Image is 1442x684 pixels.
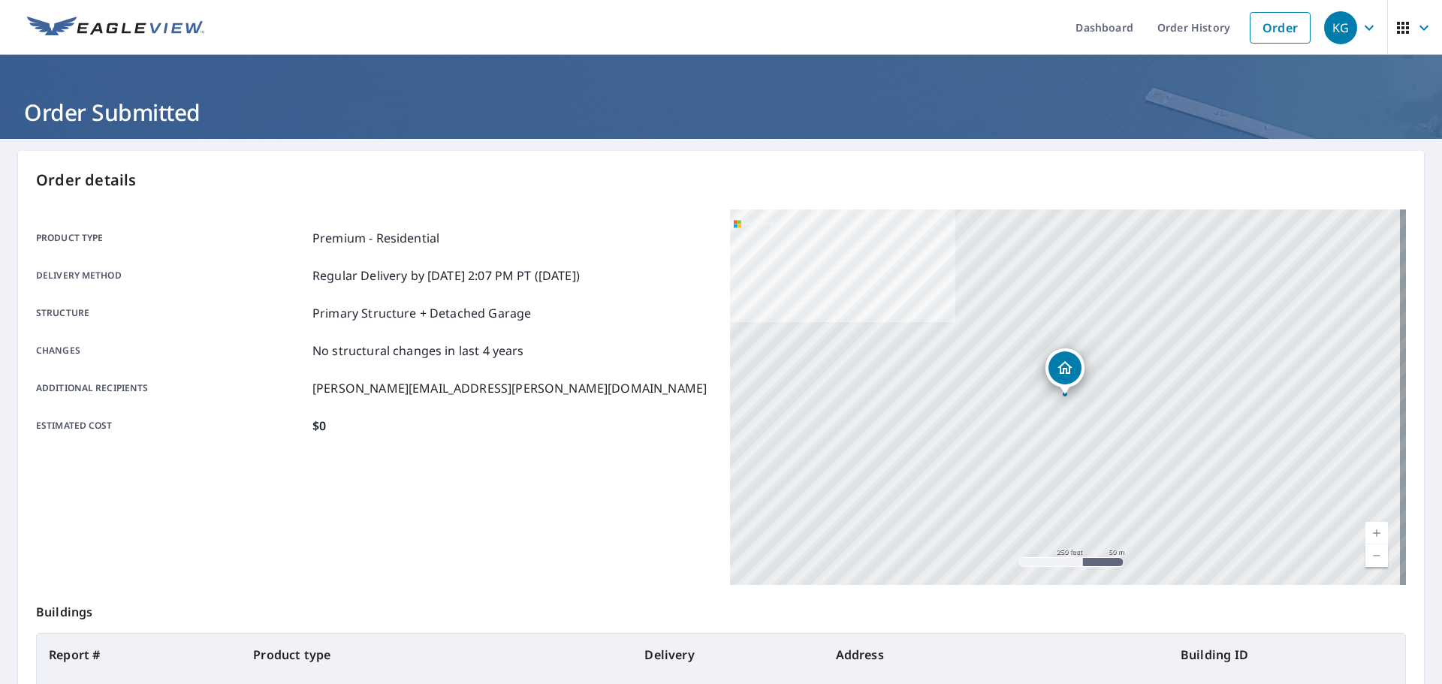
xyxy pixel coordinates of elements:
p: Primary Structure + Detached Garage [312,304,531,322]
p: Structure [36,304,306,322]
div: Dropped pin, building 1, Residential property, 9151 S Warhawk Rd Conifer, CO 80433 [1045,348,1085,395]
p: Delivery method [36,267,306,285]
p: Order details [36,169,1406,191]
p: Buildings [36,585,1406,633]
th: Report # [37,634,241,676]
a: Current Level 17, Zoom In [1365,522,1388,544]
p: Changes [36,342,306,360]
p: Estimated cost [36,417,306,435]
th: Building ID [1169,634,1405,676]
h1: Order Submitted [18,97,1424,128]
p: Regular Delivery by [DATE] 2:07 PM PT ([DATE]) [312,267,580,285]
p: $0 [312,417,326,435]
img: EV Logo [27,17,204,39]
th: Delivery [632,634,823,676]
th: Product type [241,634,632,676]
p: No structural changes in last 4 years [312,342,524,360]
div: KG [1324,11,1357,44]
a: Order [1250,12,1311,44]
p: Product type [36,229,306,247]
p: [PERSON_NAME][EMAIL_ADDRESS][PERSON_NAME][DOMAIN_NAME] [312,379,707,397]
p: Additional recipients [36,379,306,397]
th: Address [824,634,1169,676]
p: Premium - Residential [312,229,439,247]
a: Current Level 17, Zoom Out [1365,544,1388,567]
